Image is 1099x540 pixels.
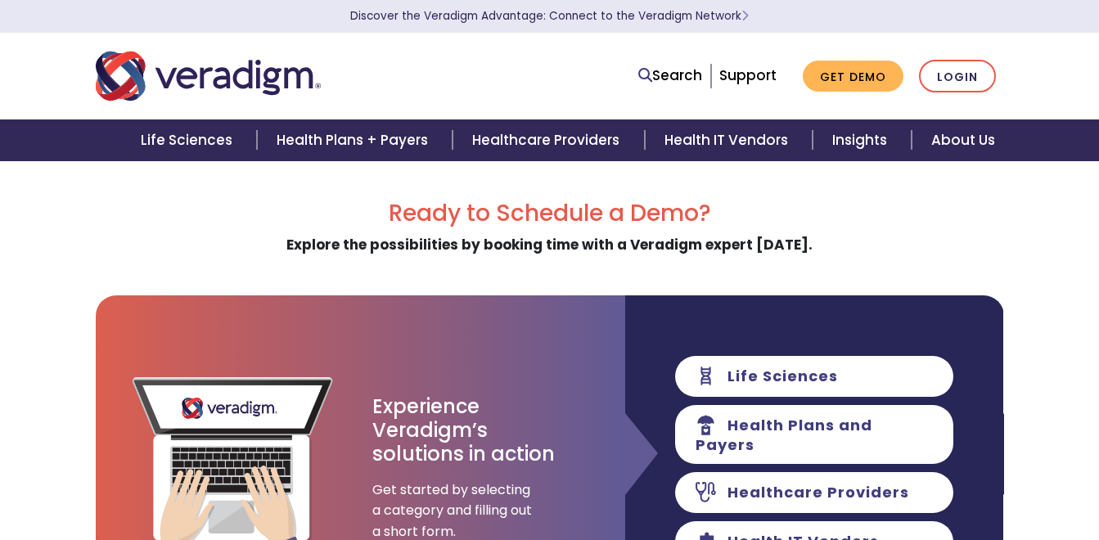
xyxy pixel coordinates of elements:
a: Search [638,65,702,87]
a: Support [719,65,777,85]
a: Healthcare Providers [453,119,644,161]
a: About Us [912,119,1015,161]
a: Life Sciences [121,119,257,161]
h3: Experience Veradigm’s solutions in action [372,395,556,466]
a: Health IT Vendors [645,119,813,161]
span: Learn More [741,8,749,24]
img: Veradigm logo [96,49,321,103]
a: Login [919,60,996,93]
a: Insights [813,119,912,161]
a: Discover the Veradigm Advantage: Connect to the Veradigm NetworkLearn More [350,8,749,24]
a: Health Plans + Payers [257,119,453,161]
strong: Explore the possibilities by booking time with a Veradigm expert [DATE]. [286,235,813,254]
a: Get Demo [803,61,903,92]
h2: Ready to Schedule a Demo? [96,200,1004,227]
